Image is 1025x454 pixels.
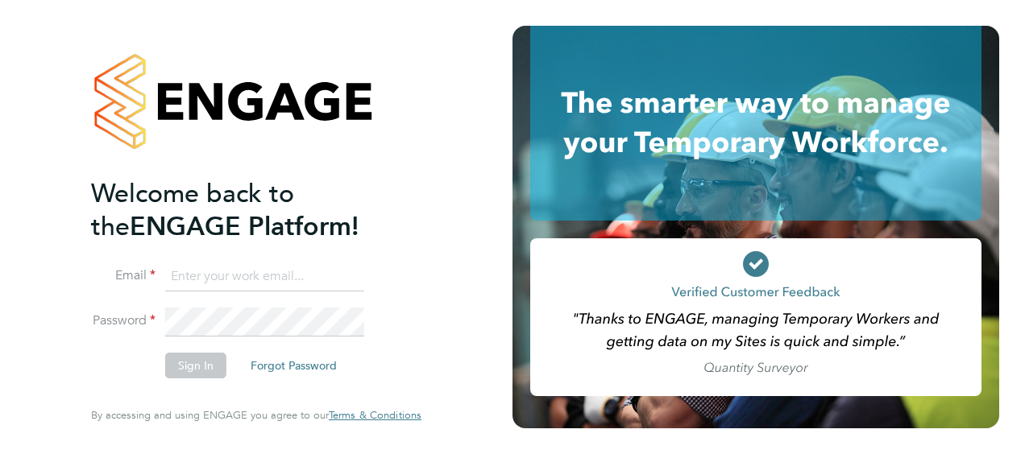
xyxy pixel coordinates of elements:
label: Email [91,267,156,284]
button: Sign In [165,353,226,378]
a: Terms & Conditions [329,409,421,422]
span: Terms & Conditions [329,408,421,422]
label: Password [91,312,156,329]
button: Forgot Password [238,353,350,378]
input: Enter your work email... [165,262,364,291]
h2: ENGAGE Platform! [91,177,405,243]
span: Welcome back to the [91,178,294,242]
span: By accessing and using ENGAGE you agree to our [91,408,421,422]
